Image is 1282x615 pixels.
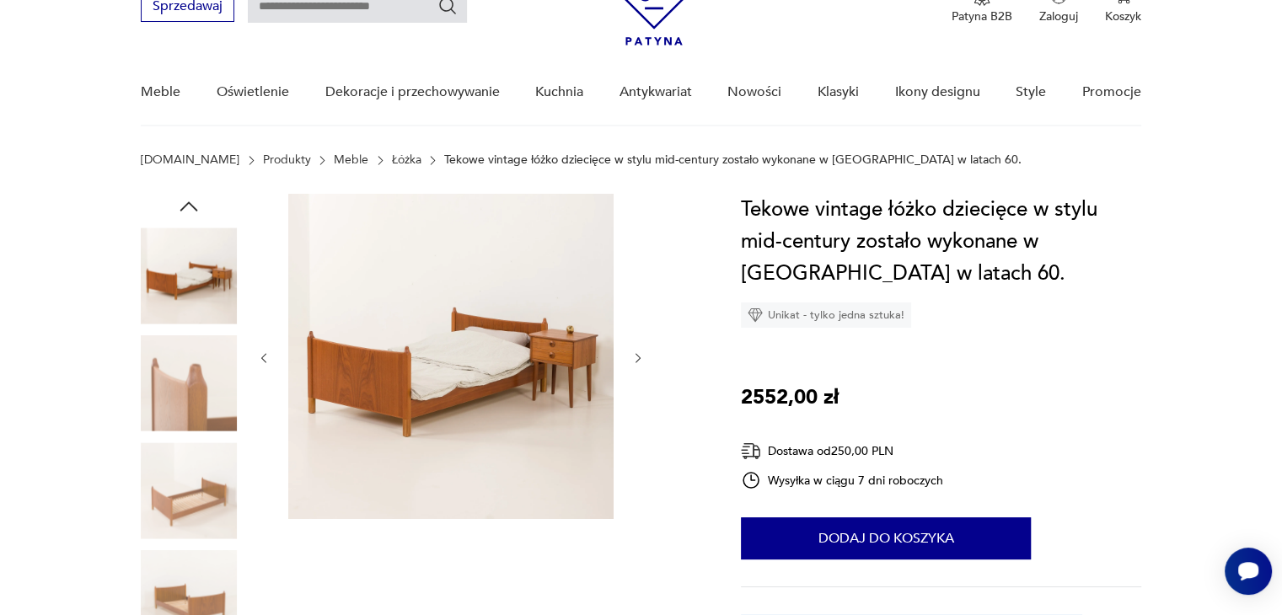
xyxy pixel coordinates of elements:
[288,194,614,519] img: Zdjęcie produktu Tekowe vintage łóżko dziecięce w stylu mid-century zostało wykonane w Danii w la...
[741,470,943,490] div: Wysyłka w ciągu 7 dni roboczych
[444,153,1022,167] p: Tekowe vintage łóżko dziecięce w stylu mid-century zostało wykonane w [GEOGRAPHIC_DATA] w latach 60.
[748,307,763,323] img: Ikona diamentu
[217,60,289,125] a: Oświetlenie
[741,441,761,462] img: Ikona dostawy
[1105,8,1141,24] p: Koszyk
[141,227,237,324] img: Zdjęcie produktu Tekowe vintage łóżko dziecięce w stylu mid-century zostało wykonane w Danii w la...
[1225,548,1272,595] iframe: Smartsupp widget button
[141,442,237,538] img: Zdjęcie produktu Tekowe vintage łóżko dziecięce w stylu mid-century zostało wykonane w Danii w la...
[741,441,943,462] div: Dostawa od 250,00 PLN
[894,60,979,125] a: Ikony designu
[535,60,583,125] a: Kuchnia
[1016,60,1046,125] a: Style
[1082,60,1141,125] a: Promocje
[141,60,180,125] a: Meble
[263,153,311,167] a: Produkty
[620,60,692,125] a: Antykwariat
[741,194,1141,290] h1: Tekowe vintage łóżko dziecięce w stylu mid-century zostało wykonane w [GEOGRAPHIC_DATA] w latach 60.
[818,60,859,125] a: Klasyki
[141,153,239,167] a: [DOMAIN_NAME]
[325,60,499,125] a: Dekoracje i przechowywanie
[334,153,368,167] a: Meble
[952,8,1012,24] p: Patyna B2B
[1039,8,1078,24] p: Zaloguj
[141,2,234,13] a: Sprzedawaj
[392,153,421,167] a: Łóżka
[727,60,781,125] a: Nowości
[141,335,237,431] img: Zdjęcie produktu Tekowe vintage łóżko dziecięce w stylu mid-century zostało wykonane w Danii w la...
[741,382,839,414] p: 2552,00 zł
[741,302,911,328] div: Unikat - tylko jedna sztuka!
[741,517,1031,559] button: Dodaj do koszyka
